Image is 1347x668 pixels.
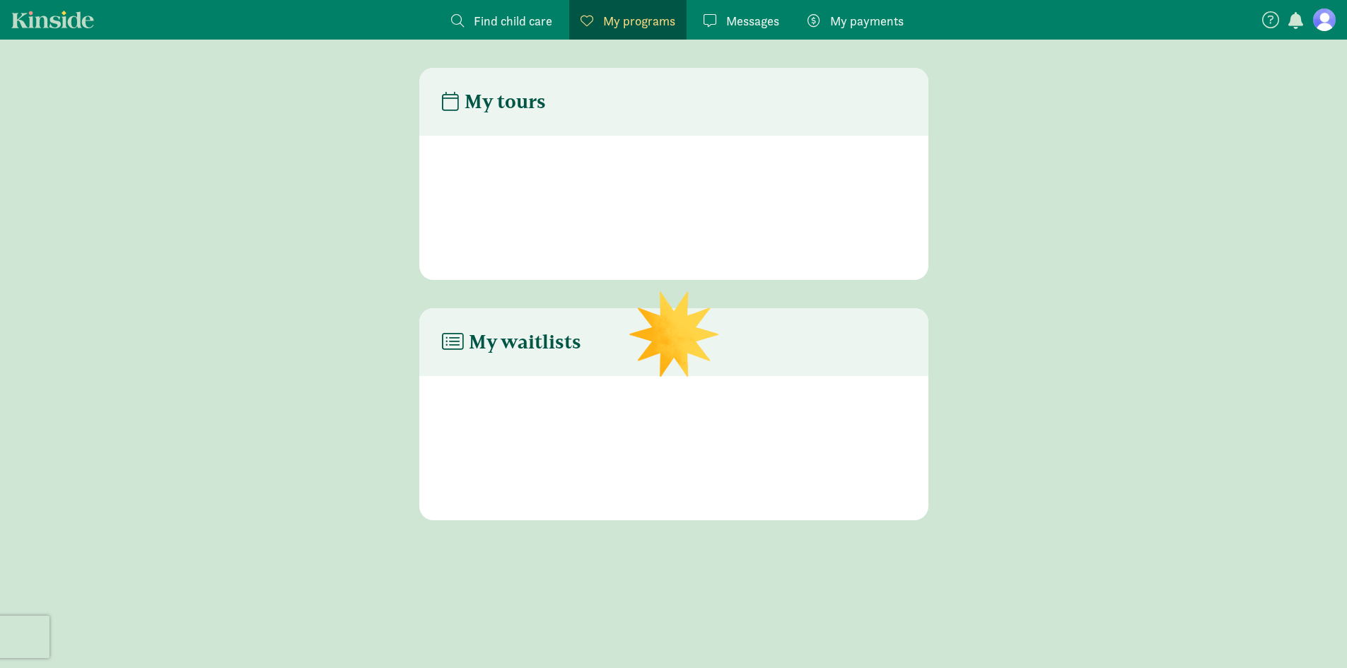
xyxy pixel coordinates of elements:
span: Messages [726,11,779,30]
h4: My tours [442,90,546,113]
a: Kinside [11,11,94,28]
span: My programs [603,11,675,30]
span: My payments [830,11,904,30]
span: Find child care [474,11,552,30]
h4: My waitlists [442,331,581,353]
